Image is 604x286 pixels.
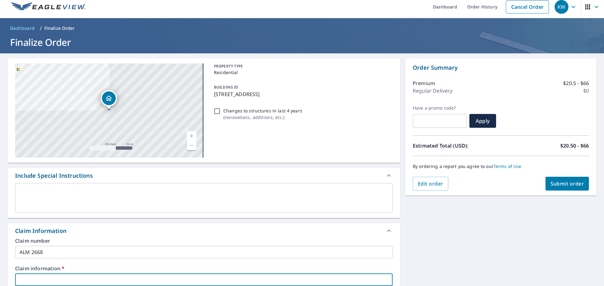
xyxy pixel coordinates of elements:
p: Regular Delivery [413,87,452,94]
p: By ordering a report you agree to our [413,164,589,169]
nav: breadcrumb [8,23,596,33]
div: Include Special Instructions [15,171,93,180]
p: Changes to structures in last 4 years [223,107,302,114]
label: Claim information [15,266,393,271]
button: Apply [469,114,496,128]
p: $20.50 - $66 [560,142,589,149]
p: $0 [583,87,589,94]
p: BUILDING ID [214,84,238,90]
div: Dropped pin, building 1, Residential property, 2668 Amber Spring Way Grand Junction, CO 81506 [101,90,117,110]
div: Claim Information [15,227,66,235]
div: Claim Information [8,223,400,238]
a: Current Level 17, Zoom Out [187,141,196,150]
span: Dashboard [10,25,35,31]
label: Claim number [15,238,393,243]
p: Residential [214,69,390,76]
p: $20.5 - $66 [563,79,589,87]
p: ( renovations, additions, etc. ) [223,114,302,121]
p: PROPERTY TYPE [214,63,390,69]
p: Estimated Total (USD): [413,142,501,149]
span: Submit order [551,180,584,187]
label: Have a promo code? [413,105,467,111]
div: Include Special Instructions [8,168,400,183]
p: Order Summary [413,63,589,72]
a: Dashboard [8,23,37,33]
a: Cancel Order [506,0,549,13]
span: Apply [474,117,491,124]
a: Current Level 17, Zoom In [187,131,196,141]
img: EV Logo [11,2,86,12]
p: [STREET_ADDRESS] [214,90,390,98]
span: Edit order [418,180,443,187]
h1: Finalize Order [8,36,596,49]
p: Finalize Order [44,25,75,31]
button: Submit order [545,177,589,191]
li: / [40,24,42,32]
p: Premium [413,79,435,87]
button: Edit order [413,177,448,191]
a: Terms of Use [494,163,522,169]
